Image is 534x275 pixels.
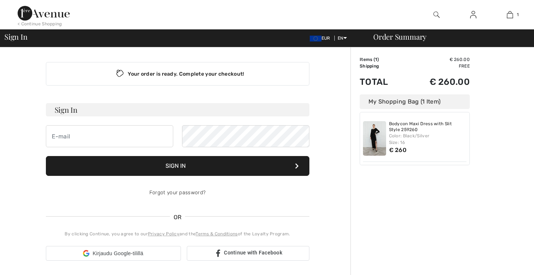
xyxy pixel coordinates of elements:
[375,57,377,62] span: 1
[360,63,405,69] td: Shipping
[148,231,179,236] a: Privacy Policy
[224,250,282,256] span: Continue with Facebook
[46,231,309,237] div: By clicking Continue, you agree to our and the of the Loyalty Program.
[389,146,407,153] span: € 260
[46,62,309,86] div: Your order is ready. Complete your checkout!
[363,121,386,156] img: Bodycon Maxi Dress with Slit Style 259260
[46,103,309,116] h3: Sign In
[364,33,530,40] div: Order Summary
[92,250,143,257] span: Kirjaudu Google-tilillä
[360,56,405,63] td: Items ( )
[360,94,470,109] div: My Shopping Bag (1 Item)
[149,189,206,196] a: Forgot your password?
[187,246,309,261] a: Continue with Facebook
[46,156,309,176] button: Sign In
[46,125,173,147] input: E-mail
[360,69,405,94] td: Total
[4,33,27,40] span: Sign In
[18,21,62,27] div: < Continue Shopping
[310,36,322,41] img: Euro
[389,133,467,146] div: Color: Black/Silver Size: 16
[170,213,185,222] span: OR
[310,36,333,41] span: EUR
[46,246,181,261] div: Kirjaudu Google-tilillä
[338,36,347,41] span: EN
[196,231,237,236] a: Terms & Conditions
[18,6,70,21] img: 1ère Avenue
